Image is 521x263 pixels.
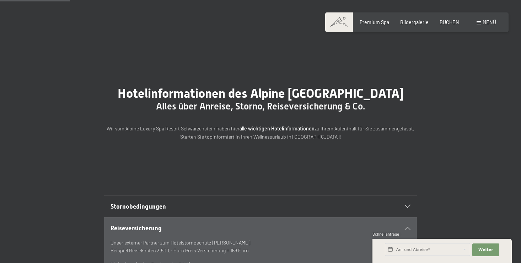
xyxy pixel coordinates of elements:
span: Stornobedingungen [111,203,166,210]
span: Schnellanfrage [372,232,399,236]
strong: alle wichtigen Hotelinformationen [240,125,315,131]
span: Reiseversicherung [111,225,162,232]
span: Weiter [478,247,493,253]
p: Unser externer Partner zum Hotelstornoschutz [PERSON_NAME] Beispiel Reisekosten 3.500.- Euro Prei... [111,239,411,255]
a: Bildergalerie [400,19,429,25]
span: Menü [483,19,496,25]
span: Hotelinformationen des Alpine [GEOGRAPHIC_DATA] [118,86,404,101]
button: Weiter [472,243,499,256]
p: Wir vom Alpine Luxury Spa Resort Schwarzenstein haben hier zu Ihrem Aufenthalt für Sie zusammenge... [104,125,417,141]
a: BUCHEN [440,19,459,25]
span: Alles über Anreise, Storno, Reiseversicherung & Co. [156,101,365,112]
a: Premium Spa [360,19,389,25]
